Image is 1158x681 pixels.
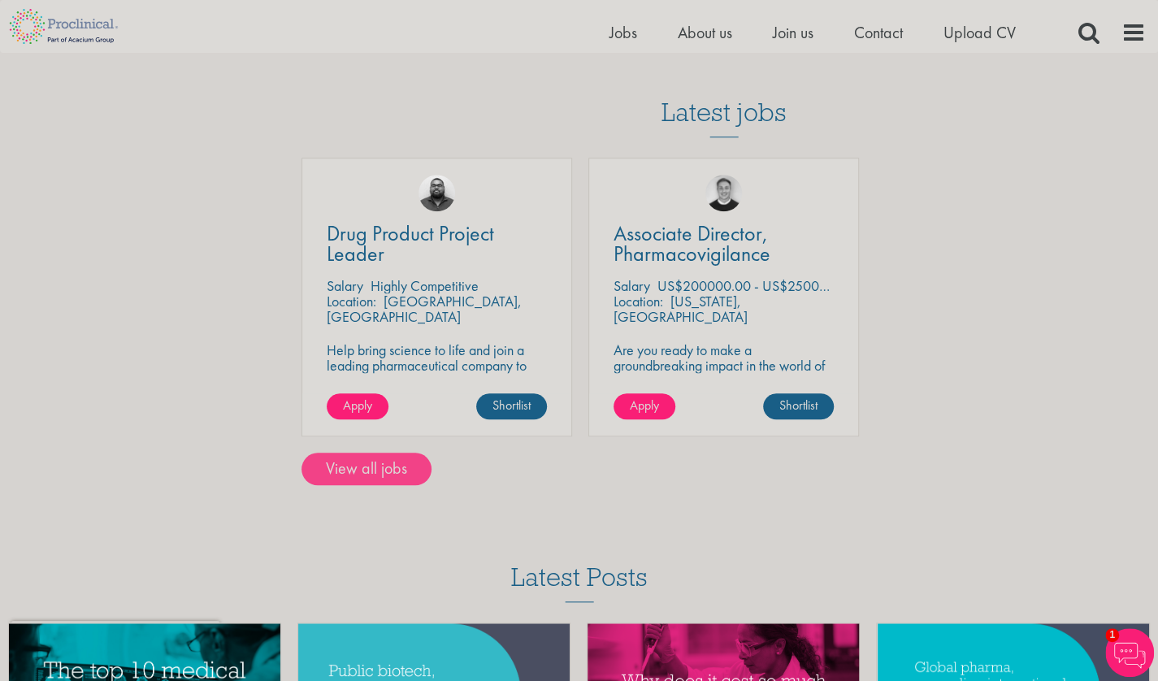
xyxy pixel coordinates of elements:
p: Highly Competitive [371,276,479,295]
span: Salary [327,276,363,295]
span: Location: [614,292,663,310]
a: Apply [327,393,388,419]
span: 1 [1105,628,1119,642]
p: [GEOGRAPHIC_DATA], [GEOGRAPHIC_DATA] [327,292,522,326]
p: US$200000.00 - US$250000.00 per annum [657,276,917,295]
a: Shortlist [763,393,834,419]
span: Location: [327,292,376,310]
a: About us [678,22,732,43]
a: Upload CV [943,22,1016,43]
p: [US_STATE], [GEOGRAPHIC_DATA] [614,292,748,326]
p: Help bring science to life and join a leading pharmaceutical company to play a key role in delive... [327,342,547,419]
a: Apply [614,393,675,419]
a: Associate Director, Pharmacovigilance [614,223,834,264]
span: Drug Product Project Leader [327,219,494,267]
p: Are you ready to make a groundbreaking impact in the world of biotechnology? Join a growing compa... [614,342,834,419]
a: Shortlist [476,393,547,419]
img: Ashley Bennett [419,175,455,211]
span: Apply [630,397,659,414]
a: Jobs [609,22,637,43]
img: Bo Forsen [705,175,742,211]
a: Drug Product Project Leader [327,223,547,264]
h3: Latest jobs [661,58,787,137]
span: Salary [614,276,650,295]
span: Apply [343,397,372,414]
a: Contact [854,22,903,43]
a: View all jobs [301,453,432,485]
img: Chatbot [1105,628,1154,677]
h3: Latest Posts [511,563,648,602]
span: Associate Director, Pharmacovigilance [614,219,770,267]
iframe: reCAPTCHA [11,621,219,670]
a: Join us [773,22,813,43]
